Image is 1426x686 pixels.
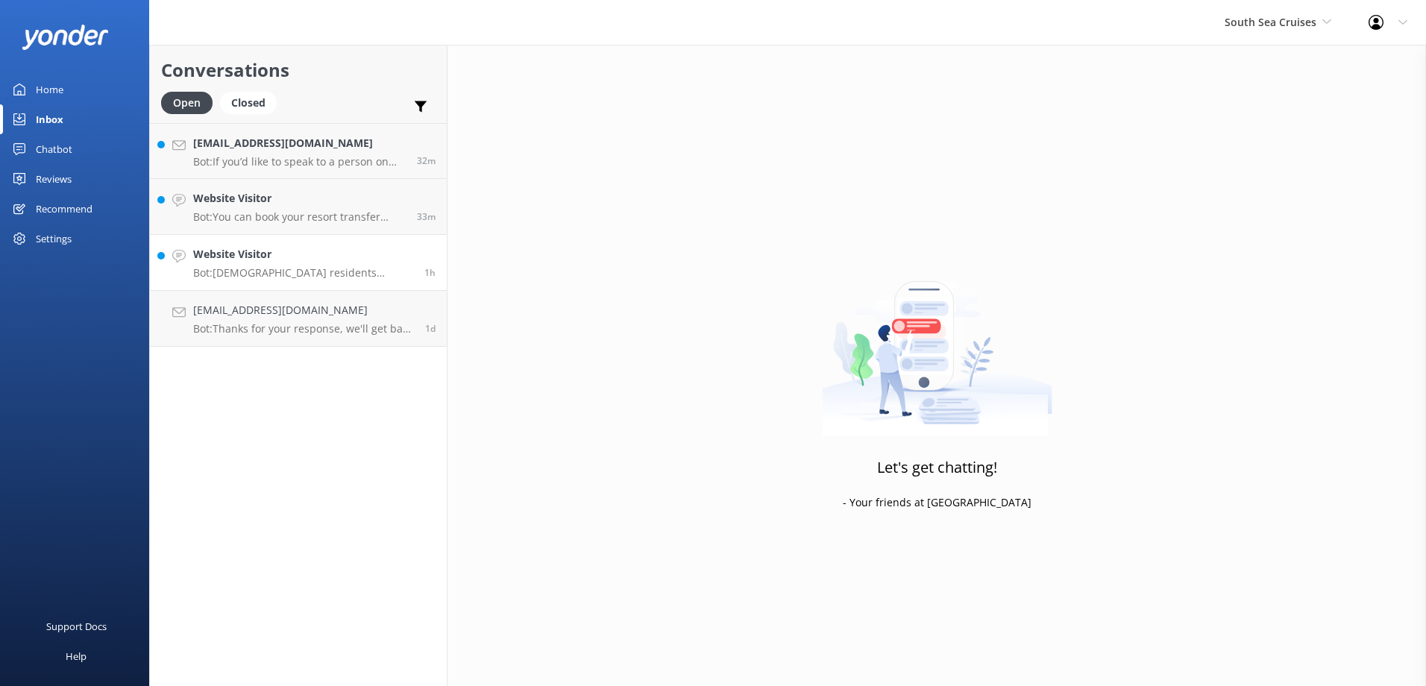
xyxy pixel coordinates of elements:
[417,154,436,167] span: 12:14pm 10-Aug-2025 (UTC +12:00) Pacific/Auckland
[193,155,406,169] p: Bot: If you’d like to speak to a person on the South Sea Cruises team, please call [PHONE_NUMBER]...
[36,104,63,134] div: Inbox
[193,246,413,262] h4: Website Visitor
[1225,15,1316,29] span: South Sea Cruises
[843,494,1031,511] p: - Your friends at [GEOGRAPHIC_DATA]
[822,250,1052,436] img: artwork of a man stealing a conversation from at giant smartphone
[193,302,414,318] h4: [EMAIL_ADDRESS][DOMAIN_NAME]
[150,179,447,235] a: Website VisitorBot:You can book your resort transfer from [GEOGRAPHIC_DATA] to [GEOGRAPHIC_DATA] ...
[36,75,63,104] div: Home
[36,194,92,224] div: Recommend
[193,210,406,224] p: Bot: You can book your resort transfer from [GEOGRAPHIC_DATA] to [GEOGRAPHIC_DATA] online at [URL...
[66,641,87,671] div: Help
[417,210,436,223] span: 12:13pm 10-Aug-2025 (UTC +12:00) Pacific/Auckland
[22,25,108,49] img: yonder-white-logo.png
[193,266,413,280] p: Bot: [DEMOGRAPHIC_DATA] residents receive a 20% discount on Sabre by South Sea Sailing. To book a...
[425,322,436,335] span: 03:16pm 08-Aug-2025 (UTC +12:00) Pacific/Auckland
[220,92,277,114] div: Closed
[193,322,414,336] p: Bot: Thanks for your response, we'll get back to you as soon as we can during opening hours.
[161,56,436,84] h2: Conversations
[150,291,447,347] a: [EMAIL_ADDRESS][DOMAIN_NAME]Bot:Thanks for your response, we'll get back to you as soon as we can...
[150,235,447,291] a: Website VisitorBot:[DEMOGRAPHIC_DATA] residents receive a 20% discount on Sabre by South Sea Sail...
[46,611,107,641] div: Support Docs
[150,123,447,179] a: [EMAIL_ADDRESS][DOMAIN_NAME]Bot:If you’d like to speak to a person on the South Sea Cruises team,...
[161,92,213,114] div: Open
[36,134,72,164] div: Chatbot
[877,456,997,479] h3: Let's get chatting!
[424,266,436,279] span: 11:18am 10-Aug-2025 (UTC +12:00) Pacific/Auckland
[36,164,72,194] div: Reviews
[220,94,284,110] a: Closed
[193,190,406,207] h4: Website Visitor
[193,135,406,151] h4: [EMAIL_ADDRESS][DOMAIN_NAME]
[36,224,72,254] div: Settings
[161,94,220,110] a: Open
